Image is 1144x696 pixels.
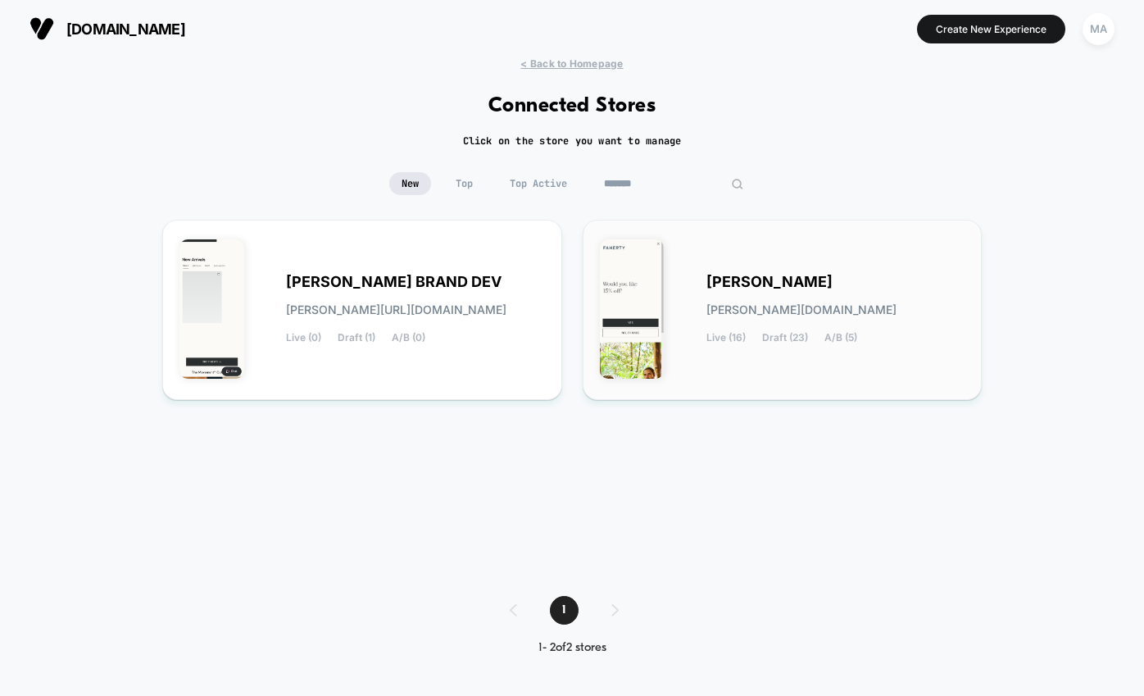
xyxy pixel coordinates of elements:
button: Create New Experience [917,15,1065,43]
h2: Click on the store you want to manage [463,134,682,148]
span: Draft (1) [338,332,375,343]
span: [PERSON_NAME] BRAND DEV [286,276,502,288]
span: Top Active [497,172,579,195]
span: [PERSON_NAME][DOMAIN_NAME] [706,304,897,316]
span: A/B (5) [824,332,857,343]
span: Top [443,172,485,195]
button: [DOMAIN_NAME] [25,16,190,42]
img: FAHERTY [600,239,665,379]
img: Visually logo [30,16,54,41]
h1: Connected Stores [488,94,656,118]
div: 1 - 2 of 2 stores [493,641,651,655]
div: MA [1083,13,1114,45]
span: [PERSON_NAME][URL][DOMAIN_NAME] [286,304,506,316]
span: New [389,172,431,195]
img: FAHERTY_BRAND_DEV [179,239,244,379]
span: A/B (0) [392,332,425,343]
span: 1 [550,596,579,625]
span: Live (0) [286,332,321,343]
span: Live (16) [706,332,746,343]
span: [PERSON_NAME] [706,276,833,288]
span: Draft (23) [762,332,808,343]
img: edit [731,178,743,190]
span: < Back to Homepage [520,57,623,70]
span: [DOMAIN_NAME] [66,20,185,38]
button: MA [1078,12,1119,46]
